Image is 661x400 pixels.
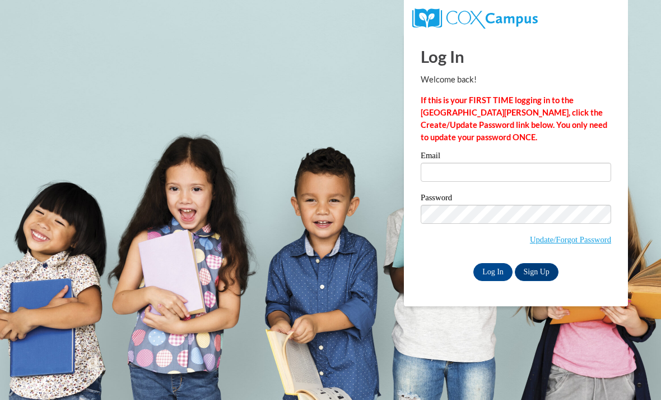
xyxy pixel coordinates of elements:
[421,194,611,205] label: Password
[412,8,538,29] img: COX Campus
[421,73,611,86] p: Welcome back!
[473,263,513,281] input: Log In
[421,95,607,142] strong: If this is your FIRST TIME logging in to the [GEOGRAPHIC_DATA][PERSON_NAME], click the Create/Upd...
[530,235,611,244] a: Update/Forgot Password
[421,151,611,163] label: Email
[421,45,611,68] h1: Log In
[515,263,558,281] a: Sign Up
